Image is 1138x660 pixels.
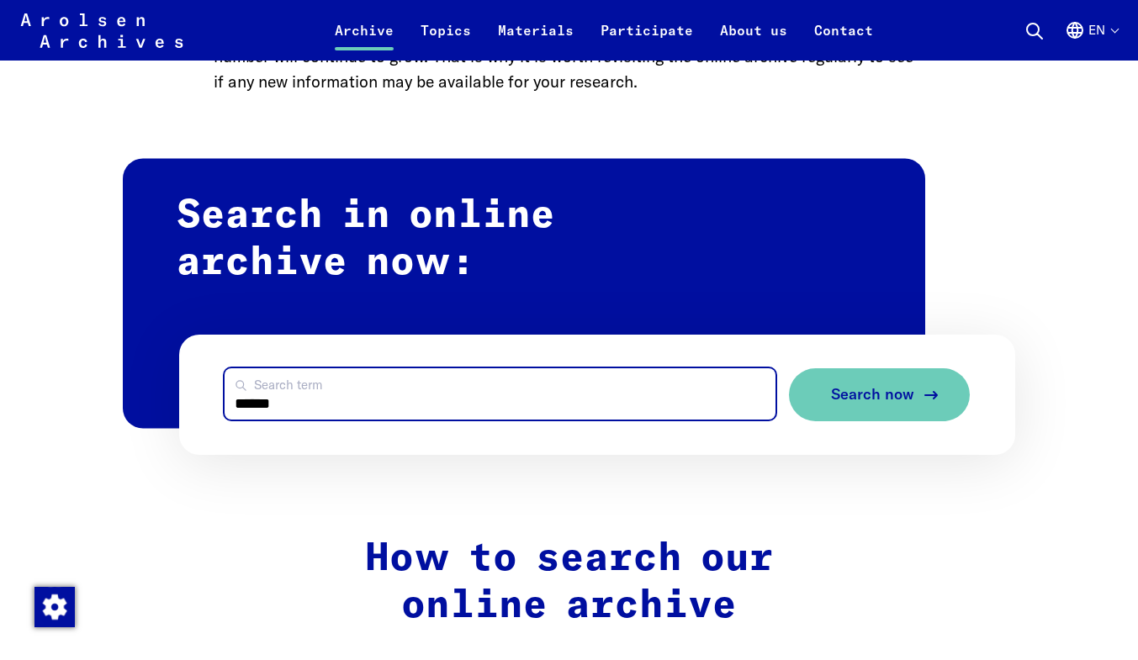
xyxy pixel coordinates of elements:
[801,20,887,61] a: Contact
[407,20,484,61] a: Topics
[321,10,887,50] nav: Primary
[214,536,925,630] h2: How to search our online archive
[34,587,75,627] img: Change consent
[484,20,587,61] a: Materials
[34,586,74,626] div: Change consent
[831,386,914,404] span: Search now
[321,20,407,61] a: Archive
[123,158,925,429] h2: Search in online archive now:
[707,20,801,61] a: About us
[789,368,970,421] button: Search now
[1065,20,1118,61] button: English, language selection
[587,20,707,61] a: Participate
